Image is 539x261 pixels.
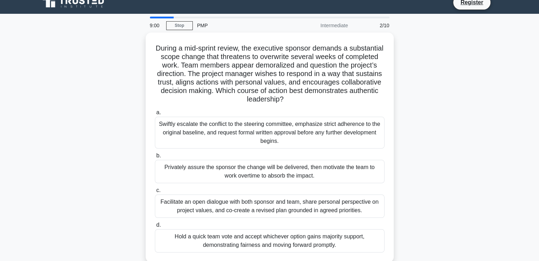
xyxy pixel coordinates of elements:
[154,44,385,104] h5: During a mid-sprint review, the executive sponsor demands a substantial scope change that threate...
[155,229,384,253] div: Hold a quick team vote and accept whichever option gains majority support, demonstrating fairness...
[290,18,352,33] div: Intermediate
[155,117,384,149] div: Swiftly escalate the conflict to the steering committee, emphasize strict adherence to the origin...
[155,195,384,218] div: Facilitate an open dialogue with both sponsor and team, share personal perspective on project val...
[156,152,161,158] span: b.
[146,18,166,33] div: 9:00
[156,222,161,228] span: d.
[352,18,394,33] div: 2/10
[155,160,384,183] div: Privately assure the sponsor the change will be delivered, then motivate the team to work overtim...
[156,187,161,193] span: c.
[156,109,161,115] span: a.
[193,18,290,33] div: PMP
[166,21,193,30] a: Stop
